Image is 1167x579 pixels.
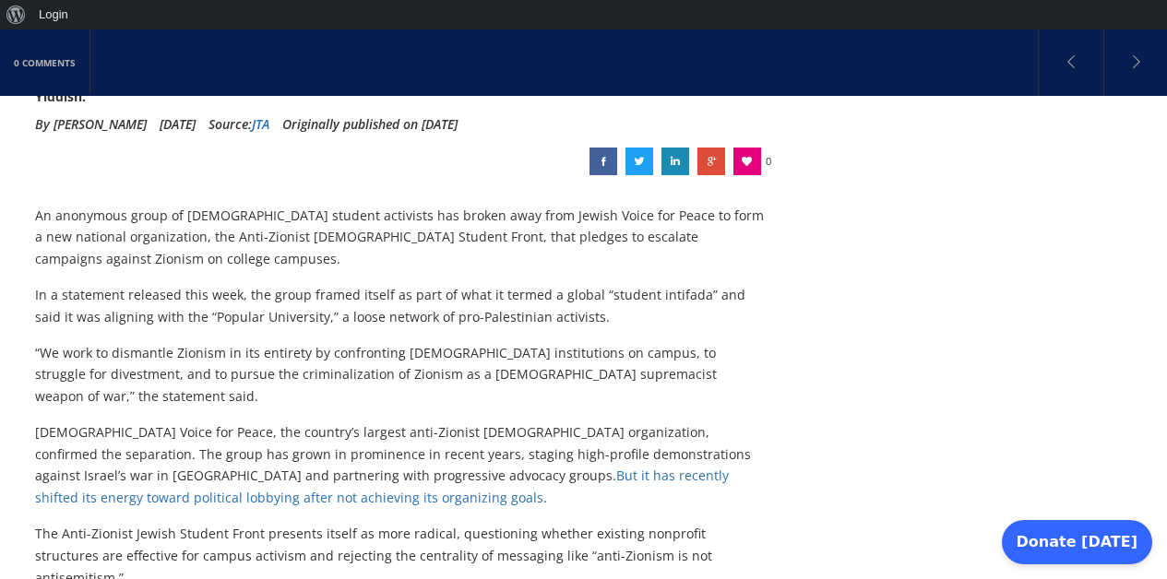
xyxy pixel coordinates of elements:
[252,115,269,133] a: JTA
[35,205,767,270] p: An anonymous group of [DEMOGRAPHIC_DATA] student activists has broken away from Jewish Voice for ...
[35,284,767,328] p: In a statement released this week, the group framed itself as part of what it termed a global “st...
[625,148,653,175] a: Spurning Jewish Voice for Peace as insufficiently radical, new Jewish group joins ‘student intifada’
[35,342,767,408] p: “We work to dismantle Zionism in its entirety by confronting [DEMOGRAPHIC_DATA] institutions on c...
[766,148,771,175] span: 0
[697,148,725,175] a: Spurning Jewish Voice for Peace as insufficiently radical, new Jewish group joins ‘student intifada’
[35,111,147,138] li: By [PERSON_NAME]
[160,111,196,138] li: [DATE]
[35,467,729,506] a: But it has recently shifted its energy toward political lobbying after not achieving its organizi...
[35,421,767,509] p: [DEMOGRAPHIC_DATA] Voice for Peace, the country’s largest anti-Zionist [DEMOGRAPHIC_DATA] organiz...
[282,111,458,138] li: Originally published on [DATE]
[208,111,269,138] div: Source:
[589,148,617,175] a: Spurning Jewish Voice for Peace as insufficiently radical, new Jewish group joins ‘student intifada’
[661,148,689,175] a: Spurning Jewish Voice for Peace as insufficiently radical, new Jewish group joins ‘student intifada’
